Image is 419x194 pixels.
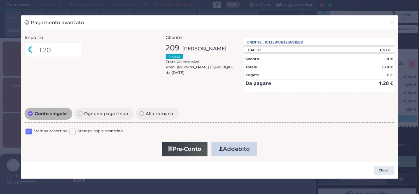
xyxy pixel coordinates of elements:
[82,111,130,116] span: Ognuno paga il suo
[387,15,398,30] button: Chiudi
[172,70,185,76] span: [DATE]
[374,166,394,175] button: Chiudi
[357,48,394,52] div: 1.20 €
[387,72,393,78] div: 0 €
[144,111,175,116] span: Alla romana
[25,19,84,26] h3: Pagamento avanzato
[379,80,393,86] strong: 1.20 €
[182,45,227,52] span: [PERSON_NAME]
[246,80,271,86] strong: Da pagare
[265,40,303,45] span: 101359106323691558
[246,72,259,78] div: Pagato
[382,65,393,69] strong: 1.20 €
[166,43,236,76] div: Tratt. All Inclusive Pren. [PERSON_NAME] ( Q82G9Q105 ) dal
[25,34,43,41] label: Importo
[390,19,394,26] span: ×
[211,142,257,156] button: Addebito
[246,40,264,45] span: Ordine :
[387,57,393,61] strong: 0 €
[35,43,82,57] input: Es. 30.99
[166,34,182,41] label: Cliente
[246,65,257,69] strong: Totale
[33,128,67,134] label: Stampa scontrino
[162,142,208,156] button: Pre-Conto
[166,54,183,59] small: In casa
[246,57,259,61] strong: Sconto
[166,43,179,54] span: 209
[78,128,123,134] label: Stampa copia scontrino
[244,48,264,52] div: CAFFE'
[33,111,68,116] span: Conto singolo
